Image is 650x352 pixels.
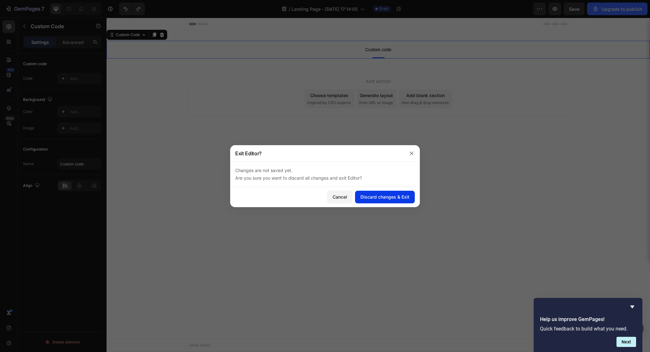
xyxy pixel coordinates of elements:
p: Changes are not saved yet. Are you sure you want to discard all changes and exit Editor? [235,167,415,182]
div: Generate layout [253,74,286,81]
p: Quick feedback to build what you need. [540,326,636,332]
div: Choose templates [204,74,242,81]
span: Add section [257,60,287,67]
button: Next question [616,337,636,347]
button: Cancel [327,191,353,203]
div: Add blank section [300,74,338,81]
span: from URL or image [253,82,286,88]
p: Exit Editor? [235,150,262,157]
div: Custom Code [8,14,35,20]
span: inspired by CRO experts [201,82,244,88]
div: Help us improve GemPages! [540,303,636,347]
button: Hide survey [629,303,636,311]
div: Discard changes & Exit [360,194,409,200]
div: Cancel [333,194,347,200]
button: Discard changes & Exit [355,191,415,203]
h2: Help us improve GemPages! [540,316,636,323]
span: then drag & drop elements [295,82,342,88]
